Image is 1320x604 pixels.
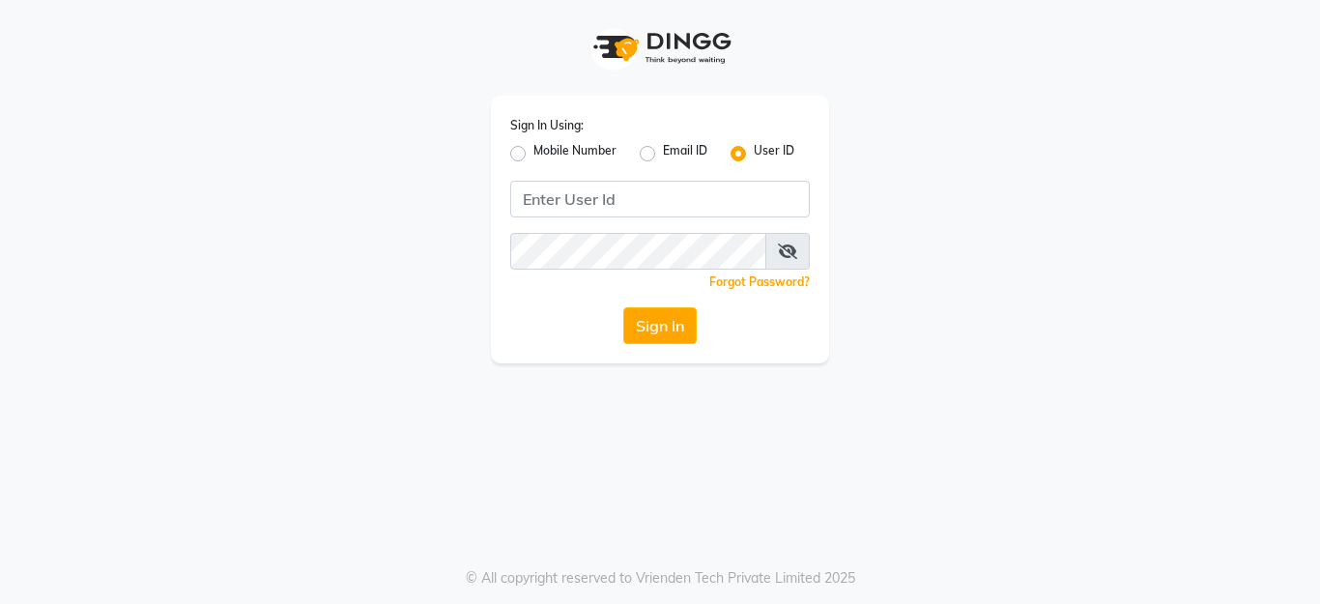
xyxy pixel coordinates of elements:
img: logo1.svg [583,19,737,76]
input: Username [510,233,766,270]
input: Username [510,181,810,217]
a: Forgot Password? [709,274,810,289]
label: Sign In Using: [510,117,584,134]
button: Sign In [623,307,697,344]
label: User ID [754,142,794,165]
label: Mobile Number [533,142,617,165]
label: Email ID [663,142,707,165]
